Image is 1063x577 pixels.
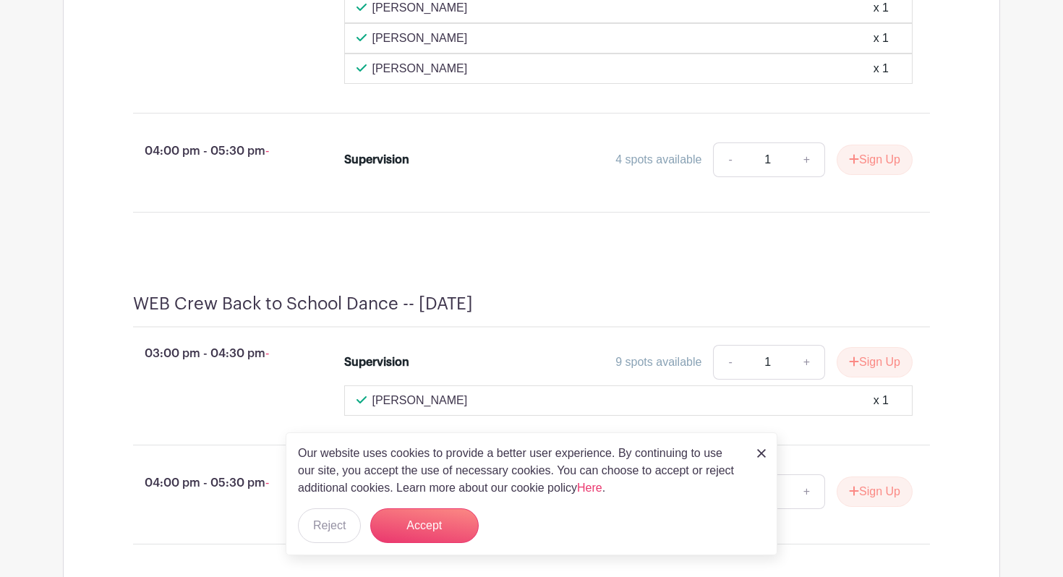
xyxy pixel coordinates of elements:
[372,392,468,409] p: [PERSON_NAME]
[110,339,321,368] p: 03:00 pm - 04:30 pm
[370,508,479,543] button: Accept
[837,145,913,175] button: Sign Up
[615,354,701,371] div: 9 spots available
[372,30,468,47] p: [PERSON_NAME]
[372,60,468,77] p: [PERSON_NAME]
[837,347,913,377] button: Sign Up
[837,476,913,507] button: Sign Up
[789,142,825,177] a: +
[110,469,321,497] p: 04:00 pm - 05:30 pm
[344,151,409,168] div: Supervision
[713,142,746,177] a: -
[615,151,701,168] div: 4 spots available
[789,474,825,509] a: +
[298,445,742,497] p: Our website uses cookies to provide a better user experience. By continuing to use our site, you ...
[577,482,602,494] a: Here
[110,137,321,166] p: 04:00 pm - 05:30 pm
[344,354,409,371] div: Supervision
[874,30,889,47] div: x 1
[298,508,361,543] button: Reject
[713,345,746,380] a: -
[757,449,766,458] img: close_button-5f87c8562297e5c2d7936805f587ecaba9071eb48480494691a3f1689db116b3.svg
[789,345,825,380] a: +
[265,476,269,489] span: -
[874,60,889,77] div: x 1
[265,347,269,359] span: -
[265,145,269,157] span: -
[133,294,473,315] h4: WEB Crew Back to School Dance -- [DATE]
[874,392,889,409] div: x 1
